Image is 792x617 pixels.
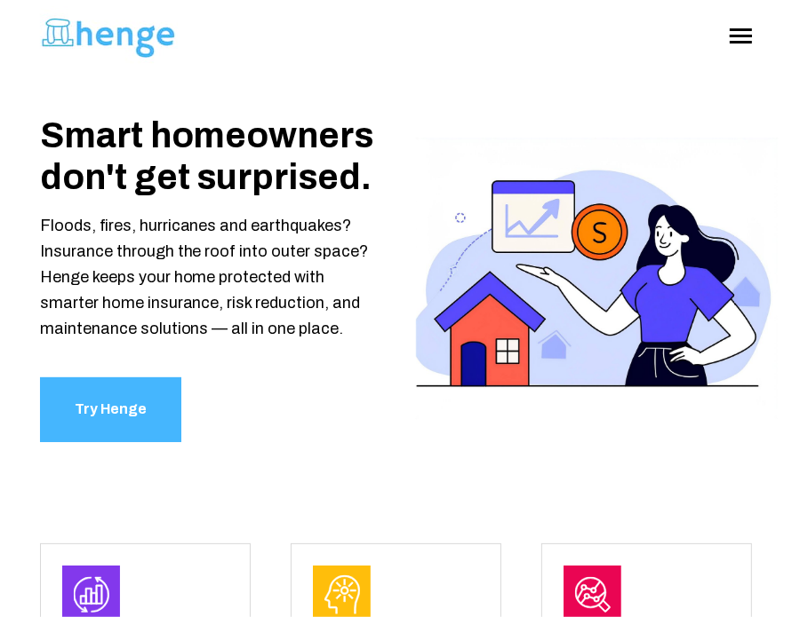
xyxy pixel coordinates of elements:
nav: Main menu [730,28,752,44]
h1: Smart homeowners don't get surprised. [40,115,377,199]
span: Try Henge [75,397,147,423]
div: Floods, fires, hurricanes and earthquakes? Insurance through the roof into outer space? Henge kee... [40,213,377,343]
img: savvy homeowner using AI tool to mitigate home risk and save money. happy 17-12-2024 at 23-12-53-1 [416,138,779,419]
img: Henge-Full-Logo-Blue [40,6,178,65]
a: Try Henge [40,377,181,442]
